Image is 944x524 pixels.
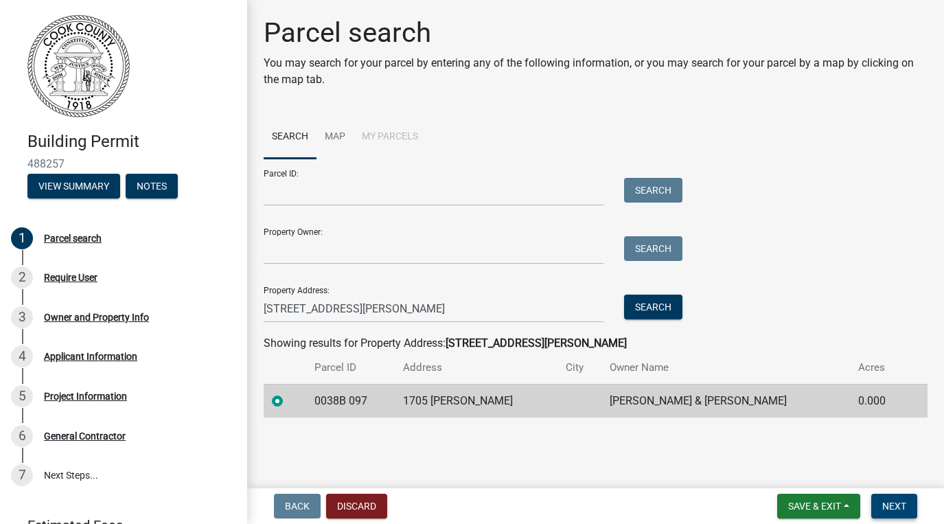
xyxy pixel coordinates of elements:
span: Back [285,501,310,512]
div: 5 [11,385,33,407]
div: 1 [11,227,33,249]
td: [PERSON_NAME] & [PERSON_NAME] [601,384,850,418]
button: Search [624,236,682,261]
div: Parcel search [44,233,102,243]
span: 488257 [27,157,220,170]
strong: [STREET_ADDRESS][PERSON_NAME] [446,337,627,350]
div: General Contractor [44,431,126,441]
div: Owner and Property Info [44,312,149,322]
a: Search [264,115,316,159]
div: 4 [11,345,33,367]
wm-modal-confirm: Notes [126,181,178,192]
a: Map [316,115,354,159]
h1: Parcel search [264,16,928,49]
span: Next [882,501,906,512]
div: 6 [11,425,33,447]
th: Owner Name [601,352,850,384]
th: Address [395,352,557,384]
p: You may search for your parcel by entering any of the following information, or you may search fo... [264,55,928,88]
button: Search [624,295,682,319]
button: Back [274,494,321,519]
div: 2 [11,266,33,288]
th: Acres [850,352,906,384]
button: Discard [326,494,387,519]
div: 3 [11,306,33,328]
th: City [557,352,601,384]
div: Applicant Information [44,352,137,361]
span: Save & Exit [788,501,841,512]
div: 7 [11,464,33,486]
wm-modal-confirm: Summary [27,181,120,192]
div: Project Information [44,391,127,401]
button: View Summary [27,174,120,198]
td: 0038B 097 [306,384,395,418]
th: Parcel ID [306,352,395,384]
div: Showing results for Property Address: [264,335,928,352]
td: 0.000 [850,384,906,418]
button: Save & Exit [777,494,860,519]
button: Next [871,494,917,519]
div: Require User [44,273,97,282]
button: Notes [126,174,178,198]
button: Search [624,178,682,203]
h4: Building Permit [27,132,236,152]
td: 1705 [PERSON_NAME] [395,384,557,418]
img: Cook County, Georgia [27,14,130,117]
